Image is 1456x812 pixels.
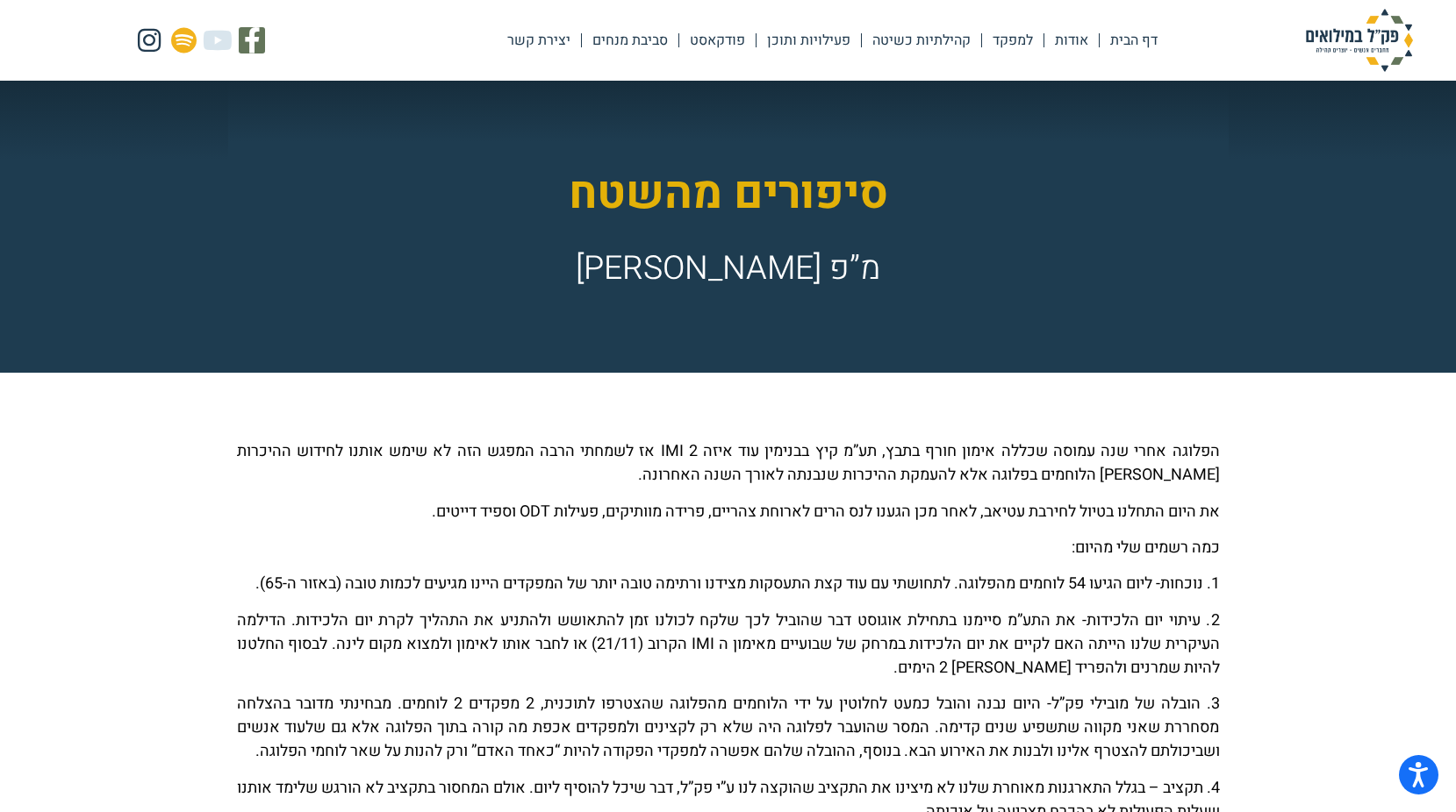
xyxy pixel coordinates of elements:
[582,20,678,61] a: סביבת מנחים
[237,500,1220,524] p: את היום התחלנו בטיול לחירבת עטיאב, לאחר מכן הגענו לנס הרים לארוחת צהריים, פרידה מוותיקים, פעילות ...
[237,692,1220,763] p: 3. הובלה של מובילי פק”ל- היום נבנה והובל כמעט לחלוטין על ידי הלוחמים מהפלוגה שהצטרפו לתוכנית, 2 מ...
[757,20,861,61] a: פעילויות ותוכן
[1044,20,1099,61] a: אודות
[497,20,1168,61] nav: Menu
[308,246,1149,293] h2: מ”פ [PERSON_NAME]
[237,439,1220,487] p: הפלוגה אחרי שנה עמוסה שכללה אימון חורף בתבץ, תע”מ קיץ בבנימין עוד איזה 2 IMI אז לשמחתי הרבה המפגש...
[237,536,1220,559] p: כמה רשמים שלי מהיום:
[862,20,981,61] a: קהילתיות כשיטה
[497,20,581,61] a: יצירת קשר
[982,20,1044,61] a: למפקד
[679,20,756,61] a: פודקאסט
[308,160,1149,228] h2: סיפורים מהשטח
[1100,20,1168,61] a: דף הבית
[237,609,1220,680] p: 2. עיתוי יום הלכידות- את התע”מ סיימנו בתחילת אוגוסט דבר שהוביל לכך שלקח לכולנו זמן להתאושש ולהתני...
[1272,9,1447,72] img: פק"ל
[237,572,1220,595] p: 1. נוכחות- ליום הגיעו 54 לוחמים מהפלוגה. לתחושתי עם עוד קצת התעסקות מצידנו ורתימה טובה יותר של המ...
